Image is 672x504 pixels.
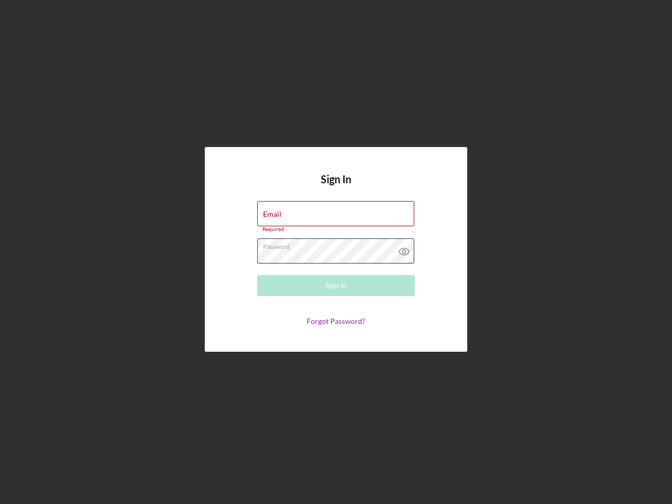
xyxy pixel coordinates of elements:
h4: Sign In [321,173,351,201]
div: Required [257,226,415,233]
label: Password [263,239,414,250]
label: Email [263,210,281,218]
div: Sign In [325,275,347,296]
a: Forgot Password? [307,317,365,325]
button: Sign In [257,275,415,296]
